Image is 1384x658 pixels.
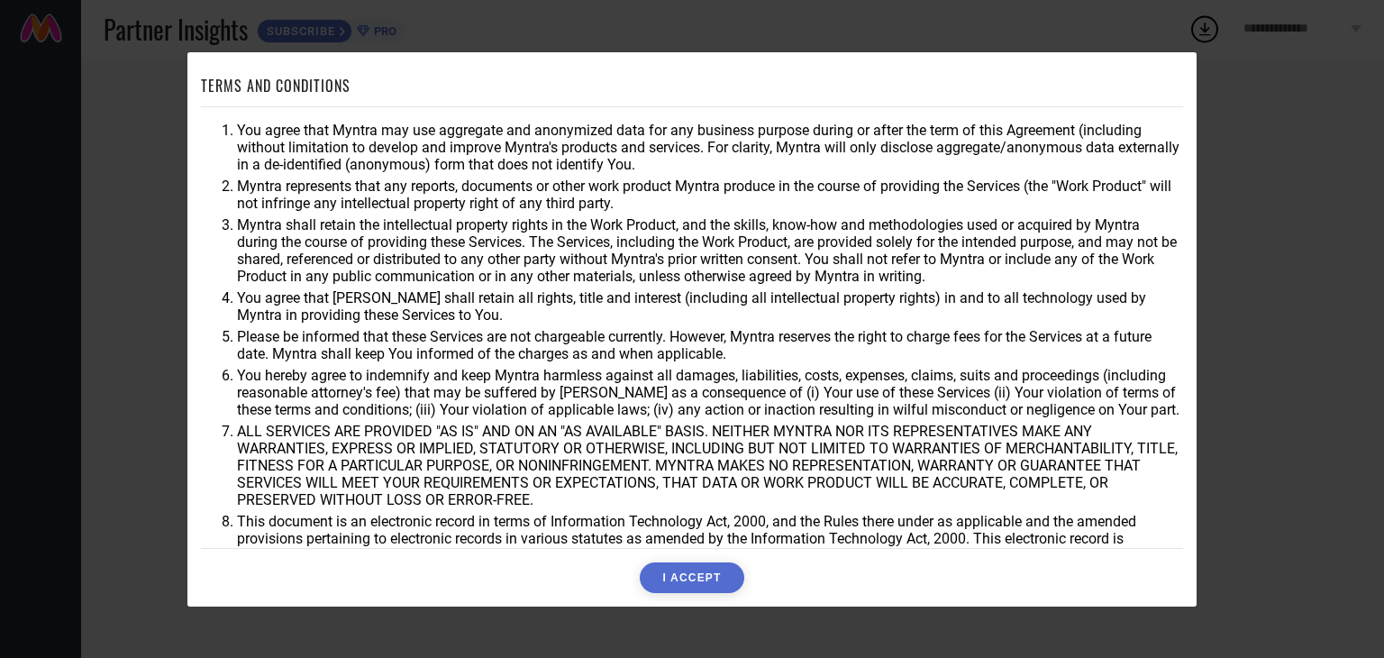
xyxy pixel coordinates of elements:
[237,122,1183,173] li: You agree that Myntra may use aggregate and anonymized data for any business purpose during or af...
[237,216,1183,285] li: Myntra shall retain the intellectual property rights in the Work Product, and the skills, know-ho...
[640,562,743,593] button: I ACCEPT
[237,178,1183,212] li: Myntra represents that any reports, documents or other work product Myntra produce in the course ...
[237,513,1183,564] li: This document is an electronic record in terms of Information Technology Act, 2000, and the Rules...
[201,75,351,96] h1: TERMS AND CONDITIONS
[237,328,1183,362] li: Please be informed that these Services are not chargeable currently. However, Myntra reserves the...
[237,367,1183,418] li: You hereby agree to indemnify and keep Myntra harmless against all damages, liabilities, costs, e...
[237,423,1183,508] li: ALL SERVICES ARE PROVIDED "AS IS" AND ON AN "AS AVAILABLE" BASIS. NEITHER MYNTRA NOR ITS REPRESEN...
[237,289,1183,324] li: You agree that [PERSON_NAME] shall retain all rights, title and interest (including all intellect...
